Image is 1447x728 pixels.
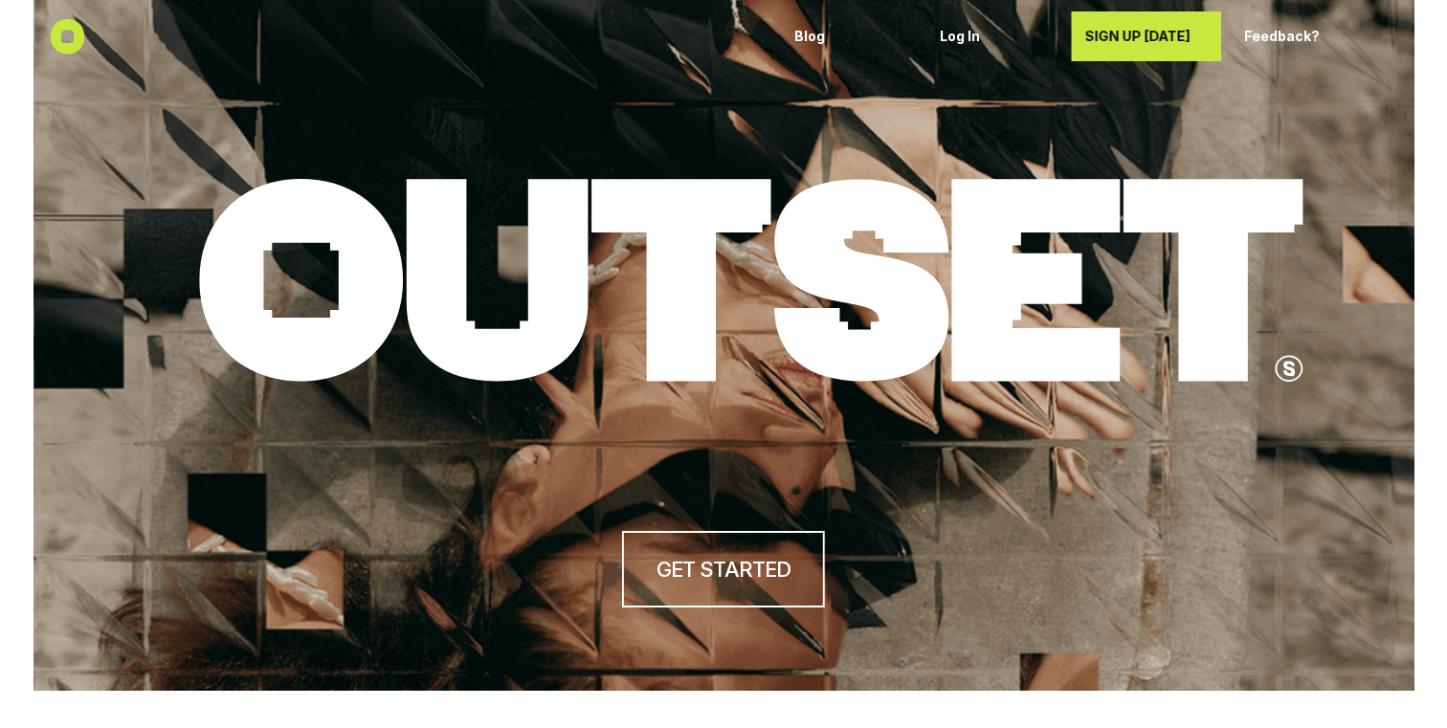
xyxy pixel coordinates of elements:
[1244,29,1353,45] p: Feedback?
[781,11,917,61] a: Blog
[1085,29,1209,45] p: SIGN UP [DATE]
[940,29,1049,45] p: Log In
[926,11,1062,61] a: Log In
[657,555,790,585] h4: GET STARTED
[622,531,825,607] a: GET STARTED
[1231,11,1367,61] a: Feedback?
[1072,11,1221,61] a: SIGN UP [DATE]
[794,29,903,45] p: Blog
